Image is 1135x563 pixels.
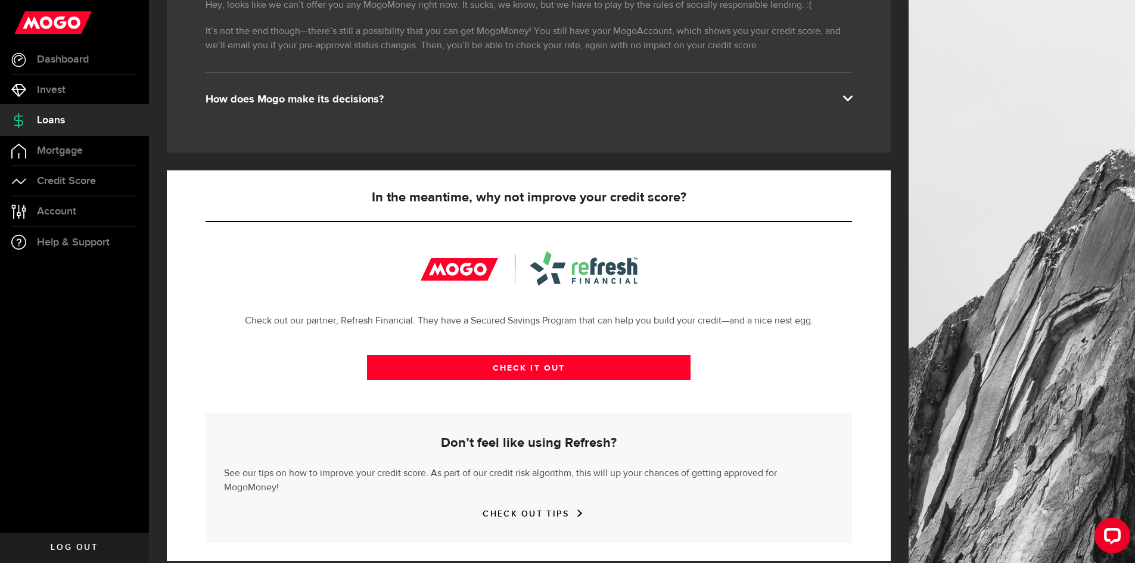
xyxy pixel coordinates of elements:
span: Invest [37,85,66,95]
span: Account [37,206,76,217]
span: Loans [37,115,65,126]
div: How does Mogo make its decisions? [206,92,852,107]
span: Help & Support [37,237,110,248]
span: Mortgage [37,145,83,156]
a: CHECK OUT TIPS [483,509,574,519]
iframe: LiveChat chat widget [1085,513,1135,563]
h5: Don’t feel like using Refresh? [224,436,834,450]
h5: In the meantime, why not improve your credit score? [206,191,852,205]
p: It’s not the end though—there’s still a possibility that you can get MogoMoney! You still have yo... [206,24,852,53]
span: Dashboard [37,54,89,65]
span: Credit Score [37,176,96,186]
span: Log out [51,543,98,552]
a: CHECK IT OUT [367,355,691,380]
p: Check out our partner, Refresh Financial. They have a Secured Savings Program that can help you b... [206,314,852,328]
p: See our tips on how to improve your credit score. As part of our credit risk algorithm, this will... [224,464,834,495]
